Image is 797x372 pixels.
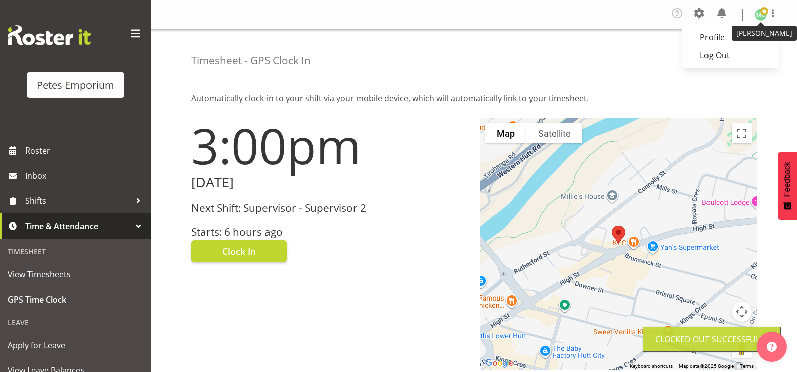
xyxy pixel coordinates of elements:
[755,9,767,21] img: melissa-cowen2635.jpg
[526,123,582,143] button: Show satellite imagery
[778,152,797,220] button: Feedback - Show survey
[191,92,757,104] p: Automatically clock-in to your shift via your mobile device, which will automatically link to you...
[191,175,468,190] h2: [DATE]
[679,363,734,369] span: Map data ©2025 Google
[25,218,131,234] span: Time & Attendance
[483,357,516,370] a: Open this area in Google Maps (opens a new window)
[3,287,148,312] a: GPS Time Clock
[3,333,148,358] a: Apply for Leave
[8,338,143,353] span: Apply for Leave
[191,55,311,66] h4: Timesheet - GPS Clock In
[8,292,143,307] span: GPS Time Clock
[3,262,148,287] a: View Timesheets
[3,241,148,262] div: Timesheet
[8,267,143,282] span: View Timesheets
[783,162,792,197] span: Feedback
[25,193,131,208] span: Shifts
[682,46,779,64] a: Log Out
[191,118,468,173] h1: 3:00pm
[682,28,779,46] a: Profile
[655,333,768,345] div: Clocked out Successfully
[732,123,752,143] button: Toggle fullscreen view
[37,78,114,93] div: Petes Emporium
[191,226,468,238] h3: Starts: 6 hours ago
[191,202,468,214] h3: Next Shift: Supervisor - Supervisor 2
[25,143,146,158] span: Roster
[483,357,516,370] img: Google
[485,123,526,143] button: Show street map
[767,342,777,352] img: help-xxl-2.png
[740,363,754,369] a: Terms (opens in new tab)
[3,312,148,333] div: Leave
[630,363,673,370] button: Keyboard shortcuts
[25,168,146,183] span: Inbox
[732,302,752,322] button: Map camera controls
[191,240,287,262] button: Clock In
[222,245,256,258] span: Clock In
[8,25,91,45] img: Rosterit website logo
